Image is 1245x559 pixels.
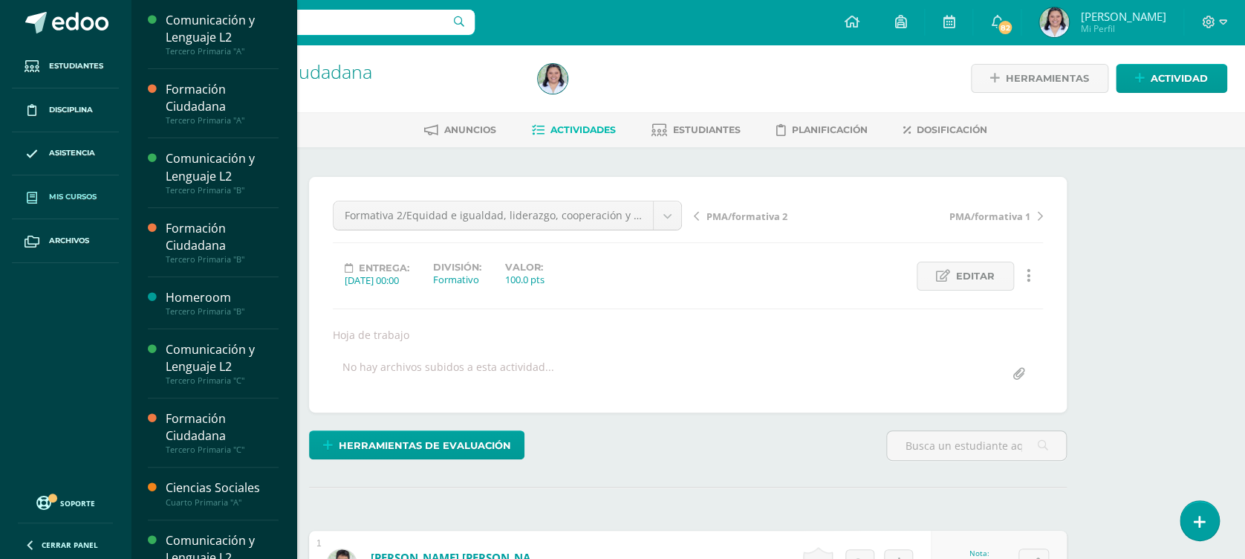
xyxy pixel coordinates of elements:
div: Tercero Primaria "A" [166,46,279,56]
a: Actividad [1116,64,1227,93]
div: No hay archivos subidos a esta actividad... [342,360,554,389]
a: Soporte [18,492,113,512]
a: Formación CiudadanaTercero Primaria "C" [166,410,279,455]
a: Mis cursos [12,175,119,219]
span: Formativa 2/Equidad e igualdad, liderazgo, cooperación y trabajo grupal [345,201,642,230]
a: Disciplina [12,88,119,132]
span: Disciplina [49,104,93,116]
span: Editar [956,262,995,290]
a: Ciencias SocialesCuarto Primaria "A" [166,479,279,507]
span: PMA/formativa 1 [949,210,1030,223]
a: Asistencia [12,132,119,176]
span: Asistencia [49,147,95,159]
div: Comunicación y Lenguaje L2 [166,12,279,46]
a: Archivos [12,219,119,263]
input: Busca un estudiante aquí... [887,431,1066,460]
div: Formación Ciudadana [166,220,279,254]
a: Estudiantes [12,45,119,88]
div: Cuarto Primaria "A" [166,497,279,508]
div: Comunicación y Lenguaje L2 [166,341,279,375]
span: Mi Perfil [1080,22,1166,35]
span: Planificación [792,124,868,135]
div: Ciencias Sociales [166,479,279,497]
a: Herramientas [971,64,1108,93]
span: Archivos [49,235,89,247]
img: 2e6c258da9ccee66aa00087072d4f1d6.png [538,64,568,94]
span: Soporte [60,498,95,508]
span: Estudiantes [673,124,741,135]
a: Formativa 2/Equidad e igualdad, liderazgo, cooperación y trabajo grupal [334,201,681,230]
span: Mis cursos [49,191,97,203]
div: Formativo [433,273,481,286]
div: Nota: [955,548,1002,558]
span: Entrega: [359,262,409,274]
div: Comunicación y Lenguaje L2 [166,150,279,184]
span: 82 [997,19,1013,36]
div: Formación Ciudadana [166,81,279,115]
span: Herramientas [1006,65,1089,92]
span: Actividad [1151,65,1208,92]
a: HomeroomTercero Primaria "B" [166,289,279,317]
div: Tercero Primaria "A" [166,115,279,126]
div: Tercero Primaria "B" [166,254,279,265]
span: Actividades [550,124,616,135]
span: PMA/formativa 2 [706,210,787,223]
div: Formación Ciudadana [166,410,279,445]
label: División: [433,262,481,273]
div: [DATE] 00:00 [345,274,409,287]
a: Formación CiudadanaTercero Primaria "A" [166,81,279,126]
div: Cuarto Primaria 'C' [187,82,520,96]
span: Cerrar panel [42,540,98,550]
span: Dosificación [917,124,987,135]
a: PMA/formativa 2 [694,208,868,223]
span: Anuncios [444,124,496,135]
label: Valor: [505,262,545,273]
span: [PERSON_NAME] [1080,9,1166,24]
div: Hoja de trabajo [327,328,1049,342]
a: Herramientas de evaluación [309,430,524,459]
span: Estudiantes [49,60,103,72]
a: Anuncios [424,118,496,142]
div: Tercero Primaria "C" [166,375,279,386]
a: Actividades [532,118,616,142]
a: Dosificación [903,118,987,142]
img: 2e6c258da9ccee66aa00087072d4f1d6.png [1039,7,1069,37]
span: Herramientas de evaluación [339,432,511,459]
a: Comunicación y Lenguaje L2Tercero Primaria "A" [166,12,279,56]
a: Comunicación y Lenguaje L2Tercero Primaria "C" [166,341,279,386]
div: Tercero Primaria "B" [166,185,279,196]
div: 100.0 pts [505,273,545,286]
a: Planificación [776,118,868,142]
a: Comunicación y Lenguaje L2Tercero Primaria "B" [166,150,279,195]
h1: Formación Ciudadana [187,61,520,82]
a: PMA/formativa 1 [868,208,1043,223]
div: Tercero Primaria "B" [166,306,279,317]
a: Estudiantes [651,118,741,142]
div: Homeroom [166,289,279,306]
a: Formación CiudadanaTercero Primaria "B" [166,220,279,265]
div: Tercero Primaria "C" [166,445,279,455]
input: Busca un usuario... [140,10,475,35]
